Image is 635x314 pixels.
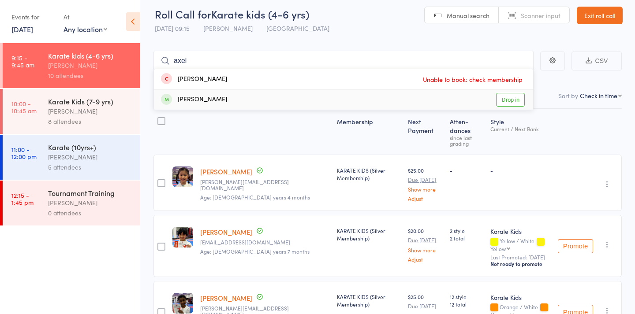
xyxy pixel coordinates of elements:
small: Last Promoted: [DATE] [490,254,551,260]
a: [PERSON_NAME] [200,167,252,176]
a: Drop in [496,93,525,107]
div: Any location [63,24,107,34]
small: Due [DATE] [408,177,442,183]
div: Check in time [580,91,617,100]
div: [PERSON_NAME] [161,74,227,85]
span: 2 style [450,227,484,234]
div: KARATE KIDS (Silver Membership) [337,293,401,308]
span: Roll Call for [155,7,211,21]
div: [PERSON_NAME] [48,60,132,70]
div: Events for [11,10,55,24]
div: Next Payment [404,113,446,151]
div: Style [487,113,554,151]
a: [PERSON_NAME] [200,227,252,236]
small: Jessie.chen86@hotmail.com [200,179,330,192]
a: Adjust [408,196,442,201]
div: Karate (10yrs+) [48,142,132,152]
a: Show more [408,186,442,192]
a: [DATE] [11,24,33,34]
div: $20.00 [408,227,442,262]
div: Membership [333,113,405,151]
div: 10 attendees [48,70,132,81]
div: Karate Kids [490,293,551,302]
div: Yellow [490,246,506,251]
div: Karate Kids (7-9 yrs) [48,96,132,106]
div: Karate Kids [490,227,551,236]
div: [PERSON_NAME] [48,152,132,162]
span: 12 style [450,293,484,300]
time: 10:00 - 10:45 am [11,100,37,114]
div: KARATE KIDS (Silver Membership) [337,166,401,181]
span: Age: [DEMOGRAPHIC_DATA] years 4 months [200,193,310,201]
span: [PERSON_NAME] [203,24,253,33]
a: Adjust [408,256,442,262]
div: Tournament Training [48,188,132,198]
img: image1748213034.png [172,166,193,187]
img: image1750656374.png [172,227,193,248]
button: Promote [558,239,593,253]
div: 8 attendees [48,116,132,126]
span: Manual search [447,11,489,20]
span: Unable to book: check membership [421,73,525,86]
a: Show more [408,247,442,253]
small: emrankhokhar@hotmail.com [200,239,330,245]
time: 9:15 - 9:45 am [11,54,34,68]
div: KARATE KIDS (Silver Membership) [337,227,401,242]
a: [PERSON_NAME] [200,293,252,303]
span: [GEOGRAPHIC_DATA] [266,24,329,33]
div: [PERSON_NAME] [48,106,132,116]
span: Scanner input [521,11,560,20]
div: Current / Next Rank [490,126,551,132]
a: Exit roll call [577,7,623,24]
time: 11:00 - 12:00 pm [11,146,37,160]
a: 9:15 -9:45 amKarate kids (4-6 yrs)[PERSON_NAME]10 attendees [3,43,140,88]
div: - [450,166,484,174]
div: Yellow / White [490,238,551,251]
span: 12 total [450,300,484,308]
div: At [63,10,107,24]
div: 0 attendees [48,208,132,218]
a: 10:00 -10:45 amKarate Kids (7-9 yrs)[PERSON_NAME]8 attendees [3,89,140,134]
label: Sort by [558,91,578,100]
small: Due [DATE] [408,303,442,309]
div: Atten­dances [446,113,487,151]
img: image1726049092.png [172,293,193,314]
span: Karate kids (4-6 yrs) [211,7,309,21]
button: CSV [571,52,622,70]
div: Not ready to promote [490,260,551,267]
div: [PERSON_NAME] [48,198,132,208]
div: since last grading [450,135,484,146]
div: $25.00 [408,166,442,201]
span: 2 total [450,234,484,242]
a: 11:00 -12:00 pmKarate (10yrs+)[PERSON_NAME]5 attendees [3,135,140,180]
time: 12:15 - 1:45 pm [11,192,34,206]
div: 5 attendees [48,162,132,172]
input: Search by name [153,51,534,71]
div: - [490,166,551,174]
a: 12:15 -1:45 pmTournament Training[PERSON_NAME]0 attendees [3,181,140,225]
span: [DATE] 09:15 [155,24,190,33]
div: [PERSON_NAME] [161,95,227,105]
small: Due [DATE] [408,237,442,243]
div: Karate kids (4-6 yrs) [48,51,132,60]
span: Age: [DEMOGRAPHIC_DATA] years 7 months [200,248,310,255]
